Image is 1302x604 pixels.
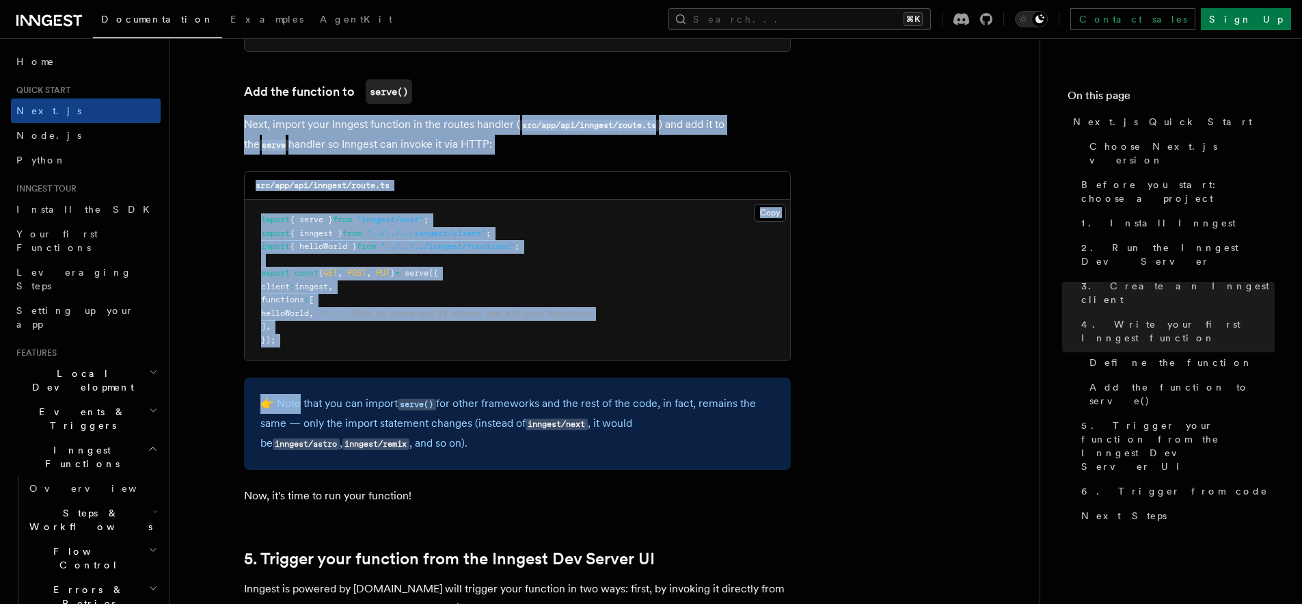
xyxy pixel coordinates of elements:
[261,268,290,278] span: export
[1068,109,1275,134] a: Next.js Quick Start
[515,241,519,251] span: ;
[1084,350,1275,375] a: Define the function
[398,399,436,410] code: serve()
[1084,134,1275,172] a: Choose Next.js version
[1084,375,1275,413] a: Add the function to serve()
[1076,235,1275,274] a: 2. Run the Inngest Dev Server
[390,268,395,278] span: }
[486,228,491,238] span: ;
[342,228,362,238] span: from
[1081,509,1167,523] span: Next Steps
[222,4,312,37] a: Examples
[11,183,77,194] span: Inngest tour
[93,4,222,38] a: Documentation
[328,282,333,291] span: ,
[309,308,314,318] span: ,
[16,105,81,116] span: Next.js
[1081,279,1275,306] span: 3. Create an Inngest client
[429,268,438,278] span: ({
[260,394,774,454] p: 👉 Note that you can import for other frameworks and the rest of the code, in fact, remains the sa...
[11,85,70,96] span: Quick start
[405,268,429,278] span: serve
[395,268,400,278] span: =
[323,268,338,278] span: GET
[1068,88,1275,109] h4: On this page
[290,282,295,291] span: :
[668,8,931,30] button: Search...⌘K
[1076,312,1275,350] a: 4. Write your first Inngest function
[1076,172,1275,211] a: Before you start: choose a project
[312,4,401,37] a: AgentKit
[261,308,309,318] span: helloWorld
[11,123,161,148] a: Node.js
[398,397,436,410] a: serve()
[16,204,158,215] span: Install the SDK
[1073,115,1252,129] span: Next.js Quick Start
[1089,356,1253,369] span: Define the function
[261,215,290,224] span: import
[290,215,333,224] span: { serve }
[333,215,352,224] span: from
[11,298,161,337] a: Setting up your app
[261,335,275,345] span: });
[16,267,132,291] span: Leveraging Steps
[24,539,161,577] button: Flow Control
[357,241,376,251] span: from
[357,215,424,224] span: "inngest/next"
[16,55,55,68] span: Home
[1076,413,1275,479] a: 5. Trigger your function from the Inngest Dev Server UI
[338,268,342,278] span: ,
[304,295,309,304] span: :
[244,115,791,155] p: Next, import your Inngest function in the routes handler ( ) and add it to the handler so Inngest...
[366,79,412,104] code: serve()
[754,204,786,222] button: Copy
[1076,211,1275,235] a: 1. Install Inngest
[24,476,161,501] a: Overview
[347,268,366,278] span: POST
[11,438,161,476] button: Inngest Functions
[904,12,923,26] kbd: ⌘K
[261,241,290,251] span: import
[273,438,340,450] code: inngest/astro
[266,321,271,331] span: ,
[16,305,134,330] span: Setting up your app
[1081,216,1236,230] span: 1. Install Inngest
[24,506,152,534] span: Steps & Workflows
[1076,503,1275,528] a: Next Steps
[16,130,81,141] span: Node.js
[1076,479,1275,503] a: 6. Trigger from code
[11,49,161,74] a: Home
[1076,274,1275,312] a: 3. Create an Inngest client
[101,14,214,25] span: Documentation
[1089,140,1275,167] span: Choose Next.js version
[424,215,429,224] span: ;
[24,501,161,539] button: Steps & Workflows
[260,140,288,151] code: serve
[290,228,342,238] span: { inngest }
[381,241,515,251] span: "../../../inngest/functions"
[261,321,266,331] span: ]
[1089,380,1275,408] span: Add the function to serve()
[342,438,409,450] code: inngest/remix
[16,155,66,166] span: Python
[261,282,290,291] span: client
[1015,11,1048,27] button: Toggle dark mode
[295,282,328,291] span: inngest
[11,222,161,260] a: Your first Functions
[1081,484,1268,498] span: 6. Trigger from code
[256,181,390,190] code: src/app/api/inngest/route.ts
[295,268,318,278] span: const
[520,120,659,131] code: src/app/api/inngest/route.ts
[261,295,304,304] span: functions
[366,268,371,278] span: ,
[318,308,591,318] span: // <-- This is where you'll always add all your functions
[1070,8,1195,30] a: Contact sales
[11,99,161,123] a: Next.js
[290,241,357,251] span: { helloWorld }
[29,483,170,494] span: Overview
[24,544,148,572] span: Flow Control
[376,268,390,278] span: PUT
[11,405,149,432] span: Events & Triggers
[320,14,392,25] span: AgentKit
[11,148,161,172] a: Python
